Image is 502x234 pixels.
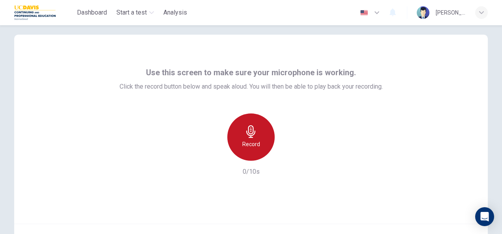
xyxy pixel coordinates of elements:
h6: 0/10s [243,167,260,176]
button: Dashboard [74,6,110,20]
img: Profile picture [417,6,429,19]
span: Analysis [163,8,187,17]
img: UC Davis logo [14,5,56,20]
span: Click the record button below and speak aloud. You will then be able to play back your recording. [120,82,383,91]
h6: Record [242,139,260,149]
a: UC Davis logo [14,5,74,20]
span: Use this screen to make sure your microphone is working. [146,66,356,79]
button: Record [227,113,275,161]
img: en [359,10,369,16]
div: [PERSON_NAME] [436,8,466,17]
button: Analysis [160,6,190,20]
span: Dashboard [77,8,107,17]
div: Open Intercom Messenger [475,207,494,226]
button: Start a test [113,6,157,20]
span: Start a test [116,8,147,17]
